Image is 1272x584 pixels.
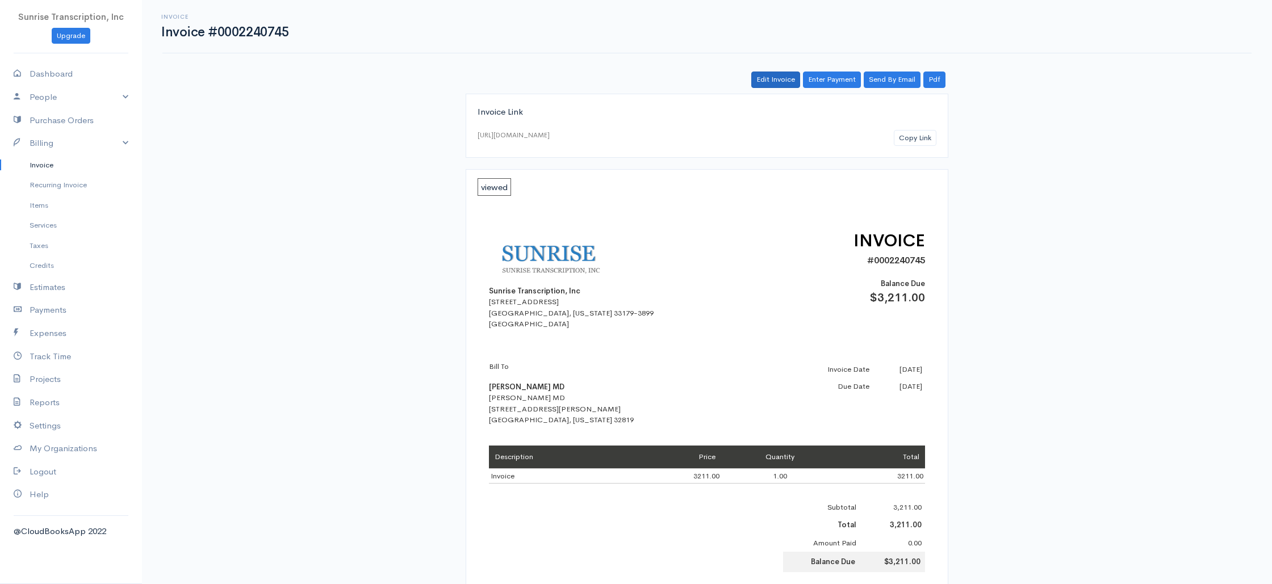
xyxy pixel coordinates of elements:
td: 0.00 [860,534,925,552]
td: [DATE] [872,378,925,395]
div: [STREET_ADDRESS] [GEOGRAPHIC_DATA], [US_STATE] 33179-3899 [GEOGRAPHIC_DATA] [489,296,688,330]
td: Balance Due [783,552,860,572]
div: [PERSON_NAME] MD [STREET_ADDRESS][PERSON_NAME] [GEOGRAPHIC_DATA], [US_STATE] 32819 [489,361,688,426]
a: Pdf [923,72,945,88]
td: Total [839,446,925,468]
span: $3,211.00 [869,291,925,305]
span: INVOICE [853,230,925,251]
p: Bill To [489,361,688,372]
span: Sunrise Transcription, Inc [18,11,124,22]
a: Edit Invoice [751,72,800,88]
div: Invoice Link [478,106,936,119]
td: Due Date [783,378,872,395]
div: [URL][DOMAIN_NAME] [478,130,550,140]
td: Description [489,446,635,468]
b: [PERSON_NAME] MD [489,382,564,392]
td: [DATE] [872,361,925,378]
a: Upgrade [52,28,90,44]
td: Invoice Date [783,361,872,378]
td: Subtotal [783,498,860,516]
div: @CloudBooksApp 2022 [14,525,128,538]
span: viewed [478,178,511,196]
h6: Invoice [161,14,288,20]
b: Sunrise Transcription, Inc [489,286,580,296]
img: logo-41.gif [489,228,631,285]
td: 3211.00 [635,468,721,484]
a: Send By Email [864,72,920,88]
td: Amount Paid [783,534,860,552]
td: 3,211.00 [860,498,925,516]
td: Invoice [489,468,635,484]
td: 1.00 [721,468,839,484]
button: Copy Link [894,130,936,146]
td: Price [635,446,721,468]
span: Balance Due [881,279,925,288]
h1: Invoice #0002240745 [161,25,288,39]
span: #0002240745 [867,254,925,266]
b: Total [838,520,856,530]
b: 3,211.00 [890,520,922,530]
td: $3,211.00 [860,552,925,572]
td: 3211.00 [839,468,925,484]
a: Enter Payment [803,72,861,88]
td: Quantity [721,446,839,468]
